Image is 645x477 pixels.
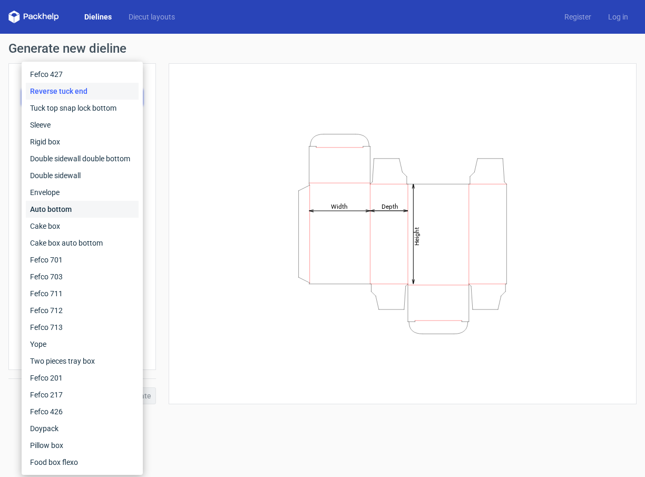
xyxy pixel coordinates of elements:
[26,218,139,235] div: Cake box
[26,251,139,268] div: Fefco 701
[26,336,139,353] div: Yope
[26,133,139,150] div: Rigid box
[26,386,139,403] div: Fefco 217
[26,184,139,201] div: Envelope
[26,167,139,184] div: Double sidewall
[26,150,139,167] div: Double sidewall double bottom
[8,42,637,55] h1: Generate new dieline
[26,201,139,218] div: Auto bottom
[556,12,600,22] a: Register
[382,202,398,210] tspan: Depth
[26,403,139,420] div: Fefco 426
[26,319,139,336] div: Fefco 713
[26,66,139,83] div: Fefco 427
[26,420,139,437] div: Doypack
[26,454,139,471] div: Food box flexo
[26,268,139,285] div: Fefco 703
[413,227,421,245] tspan: Height
[26,116,139,133] div: Sleeve
[76,12,120,22] a: Dielines
[26,353,139,369] div: Two pieces tray box
[26,285,139,302] div: Fefco 711
[120,12,183,22] a: Diecut layouts
[26,83,139,100] div: Reverse tuck end
[26,369,139,386] div: Fefco 201
[600,12,637,22] a: Log in
[26,100,139,116] div: Tuck top snap lock bottom
[26,302,139,319] div: Fefco 712
[26,235,139,251] div: Cake box auto bottom
[331,202,348,210] tspan: Width
[26,437,139,454] div: Pillow box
